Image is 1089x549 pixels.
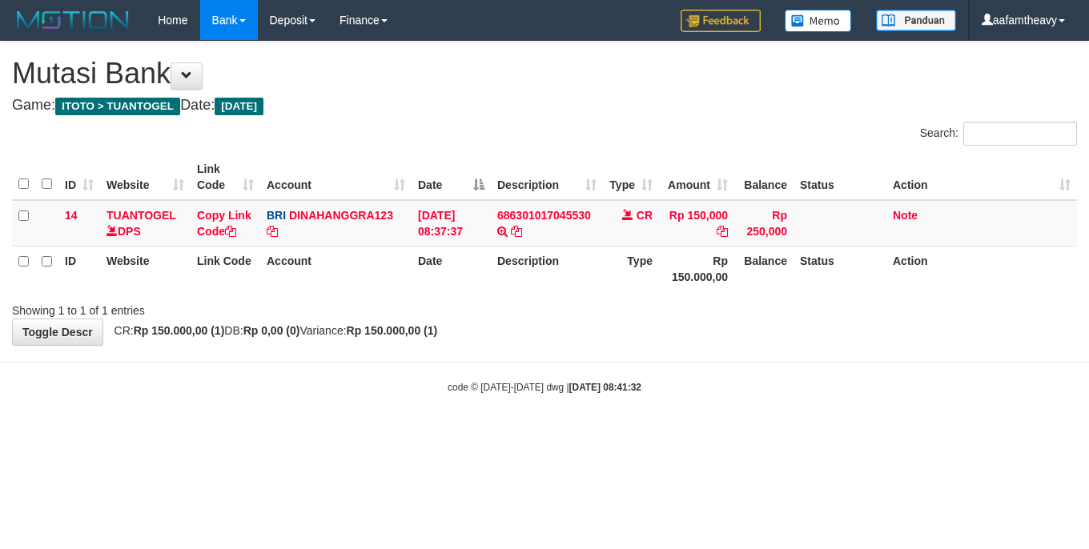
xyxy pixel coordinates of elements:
[267,225,278,238] a: Copy DINAHANGGRA123 to clipboard
[12,8,134,32] img: MOTION_logo.png
[963,122,1077,146] input: Search:
[412,200,491,246] td: [DATE] 08:37:37
[876,10,956,31] img: panduan.png
[886,154,1077,200] th: Action: activate to sort column ascending
[659,200,734,246] td: Rp 150,000
[497,209,591,222] a: 686301017045530
[734,246,794,291] th: Balance
[603,154,659,200] th: Type: activate to sort column ascending
[734,154,794,200] th: Balance
[659,154,734,200] th: Amount: activate to sort column ascending
[12,98,1077,114] h4: Game: Date:
[794,246,886,291] th: Status
[659,246,734,291] th: Rp 150.000,00
[58,154,100,200] th: ID: activate to sort column ascending
[58,246,100,291] th: ID
[134,324,225,337] strong: Rp 150.000,00 (1)
[893,209,918,222] a: Note
[12,58,1077,90] h1: Mutasi Bank
[717,225,728,238] a: Copy Rp 150,000 to clipboard
[260,246,412,291] th: Account
[191,246,260,291] th: Link Code
[191,154,260,200] th: Link Code: activate to sort column ascending
[491,246,603,291] th: Description
[55,98,180,115] span: ITOTO > TUANTOGEL
[260,154,412,200] th: Account: activate to sort column ascending
[734,200,794,246] td: Rp 250,000
[491,154,603,200] th: Description: activate to sort column ascending
[12,296,442,319] div: Showing 1 to 1 of 1 entries
[603,246,659,291] th: Type
[65,209,78,222] span: 14
[197,209,251,238] a: Copy Link Code
[100,154,191,200] th: Website: activate to sort column ascending
[215,98,263,115] span: [DATE]
[920,122,1077,146] label: Search:
[412,154,491,200] th: Date: activate to sort column descending
[794,154,886,200] th: Status
[106,209,176,222] a: TUANTOGEL
[637,209,653,222] span: CR
[100,246,191,291] th: Website
[569,382,641,393] strong: [DATE] 08:41:32
[448,382,641,393] small: code © [DATE]-[DATE] dwg |
[106,324,438,337] span: CR: DB: Variance:
[412,246,491,291] th: Date
[100,200,191,246] td: DPS
[785,10,852,32] img: Button%20Memo.svg
[886,246,1077,291] th: Action
[267,209,286,222] span: BRI
[243,324,300,337] strong: Rp 0,00 (0)
[511,225,522,238] a: Copy 686301017045530 to clipboard
[681,10,761,32] img: Feedback.jpg
[347,324,438,337] strong: Rp 150.000,00 (1)
[289,209,393,222] a: DINAHANGGRA123
[12,319,103,346] a: Toggle Descr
